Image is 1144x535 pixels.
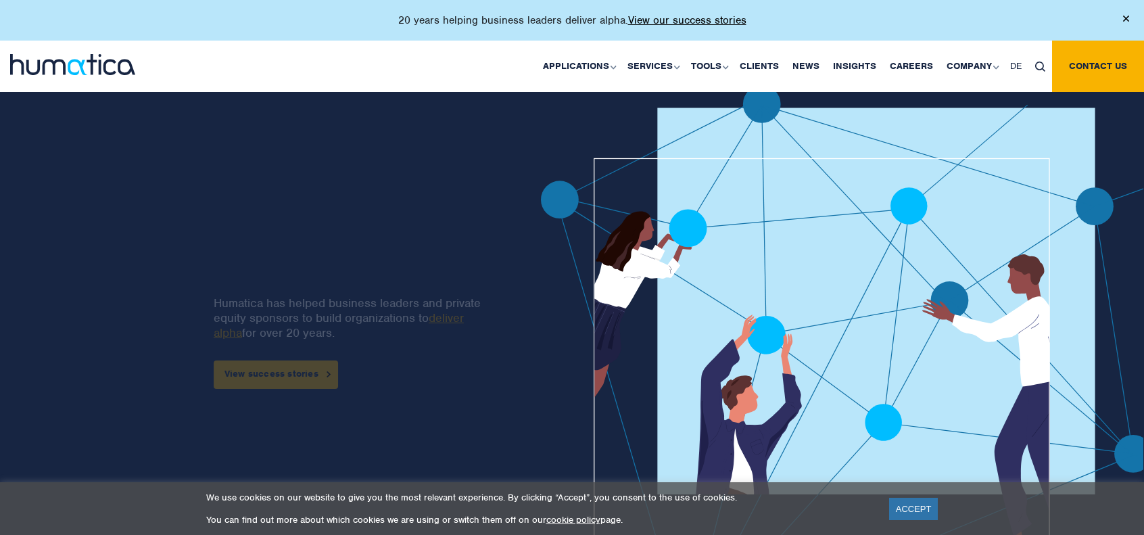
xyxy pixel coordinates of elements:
[398,14,746,27] p: 20 years helping business leaders deliver alpha.
[214,296,491,340] p: Humatica has helped business leaders and private equity sponsors to build organizations to for ov...
[1010,60,1022,72] span: DE
[206,514,872,526] p: You can find out more about which cookies we are using or switch them off on our page.
[684,41,733,92] a: Tools
[327,371,331,377] img: arrowicon
[733,41,786,92] a: Clients
[546,514,600,526] a: cookie policy
[206,492,872,503] p: We use cookies on our website to give you the most relevant experience. By clicking “Accept”, you...
[214,310,464,340] a: deliver alpha
[628,14,746,27] a: View our success stories
[786,41,826,92] a: News
[1052,41,1144,92] a: Contact us
[10,54,135,75] img: logo
[940,41,1003,92] a: Company
[1003,41,1028,92] a: DE
[621,41,684,92] a: Services
[889,498,938,520] a: ACCEPT
[214,360,338,389] a: View success stories
[883,41,940,92] a: Careers
[536,41,621,92] a: Applications
[826,41,883,92] a: Insights
[1035,62,1045,72] img: search_icon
